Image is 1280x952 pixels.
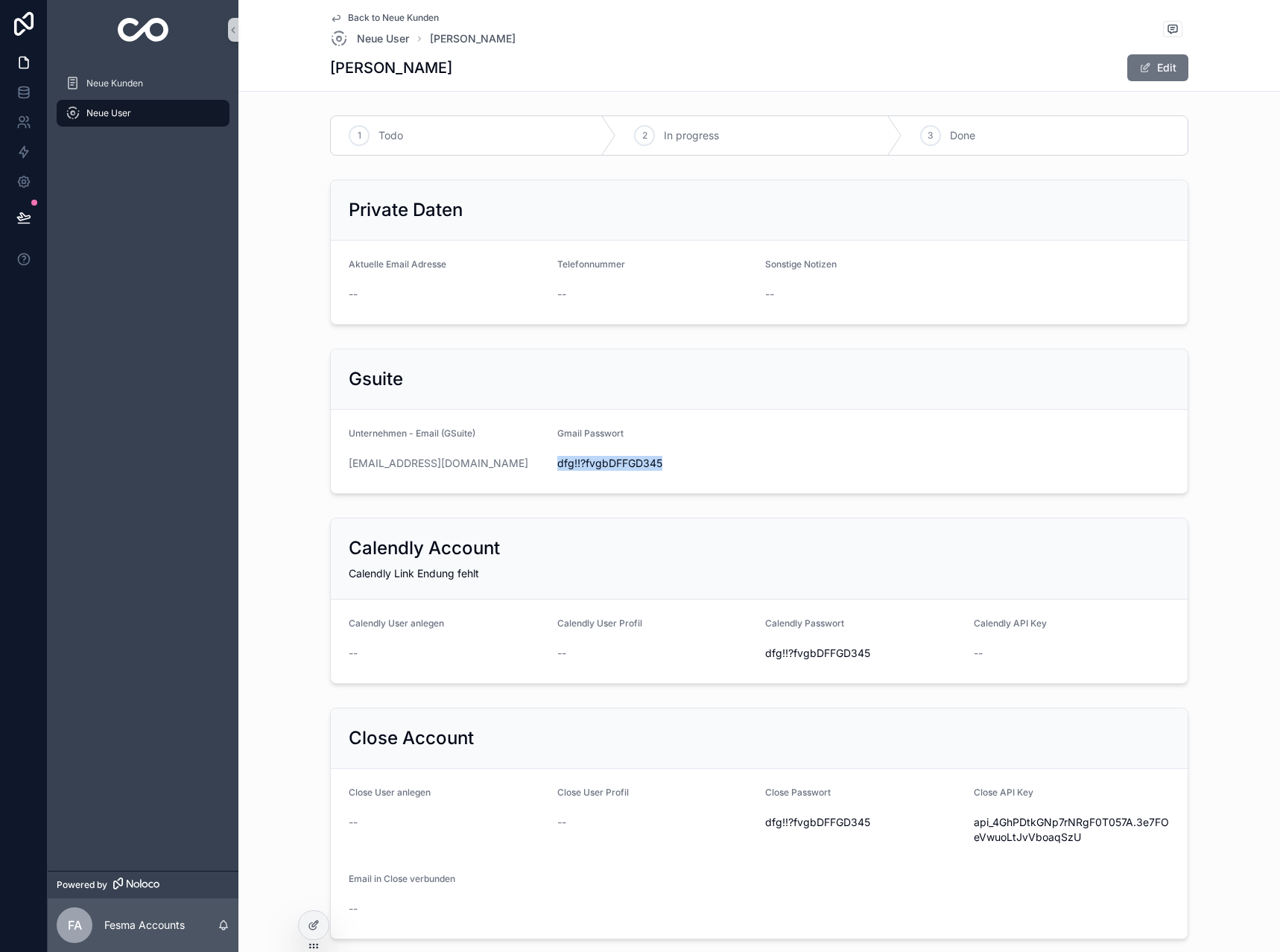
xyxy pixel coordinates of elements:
[950,128,975,143] span: Done
[765,258,837,270] span: Sonstige Notizen
[349,456,528,471] a: [EMAIL_ADDRESS][DOMAIN_NAME]
[349,787,431,798] span: Close User anlegen
[557,787,629,798] span: Close User Profil
[765,287,774,302] span: --
[974,618,1047,629] span: Calendly API Key
[349,198,463,222] h2: Private Daten
[118,18,169,42] img: App logo
[765,646,962,661] span: dfg!!?fvgbDFFGD345
[430,31,516,46] a: [PERSON_NAME]
[357,31,409,46] span: Neue User
[928,130,933,142] span: 3
[48,871,238,898] a: Powered by
[557,618,642,629] span: Calendly User Profil
[57,70,229,97] a: Neue Kunden
[349,901,358,916] span: --
[348,12,439,24] span: Back to Neue Kunden
[330,30,409,48] a: Neue User
[378,128,403,143] span: Todo
[765,815,962,830] span: dfg!!?fvgbDFFGD345
[349,287,358,302] span: --
[349,873,455,884] span: Email in Close verbunden
[349,258,446,270] span: Aktuelle Email Adresse
[349,726,474,750] h2: Close Account
[349,815,358,830] span: --
[86,107,131,119] span: Neue User
[330,57,452,78] h1: [PERSON_NAME]
[349,367,403,391] h2: Gsuite
[48,60,238,146] div: scrollable content
[557,646,566,661] span: --
[349,428,475,439] span: Unternehmen - Email (GSuite)
[68,916,82,934] span: FA
[349,567,479,580] span: Calendly Link Endung fehlt
[1127,54,1188,81] button: Edit
[86,77,143,89] span: Neue Kunden
[664,128,719,143] span: In progress
[974,787,1033,798] span: Close API Key
[974,815,1170,845] span: api_4GhPDtkGNp7rNRgF0T057A.3e7FOeVwuoLtJvVboaqSzU
[557,428,624,439] span: Gmail Passwort
[349,646,358,661] span: --
[557,815,566,830] span: --
[557,456,754,471] span: dfg!!?fvgbDFFGD345
[330,12,439,24] a: Back to Neue Kunden
[557,287,566,302] span: --
[349,536,500,560] h2: Calendly Account
[974,646,983,661] span: --
[765,787,831,798] span: Close Passwort
[765,618,844,629] span: Calendly Passwort
[358,130,361,142] span: 1
[57,879,107,891] span: Powered by
[57,100,229,127] a: Neue User
[557,258,625,270] span: Telefonnummer
[642,130,647,142] span: 2
[349,618,444,629] span: Calendly User anlegen
[104,918,185,933] p: Fesma Accounts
